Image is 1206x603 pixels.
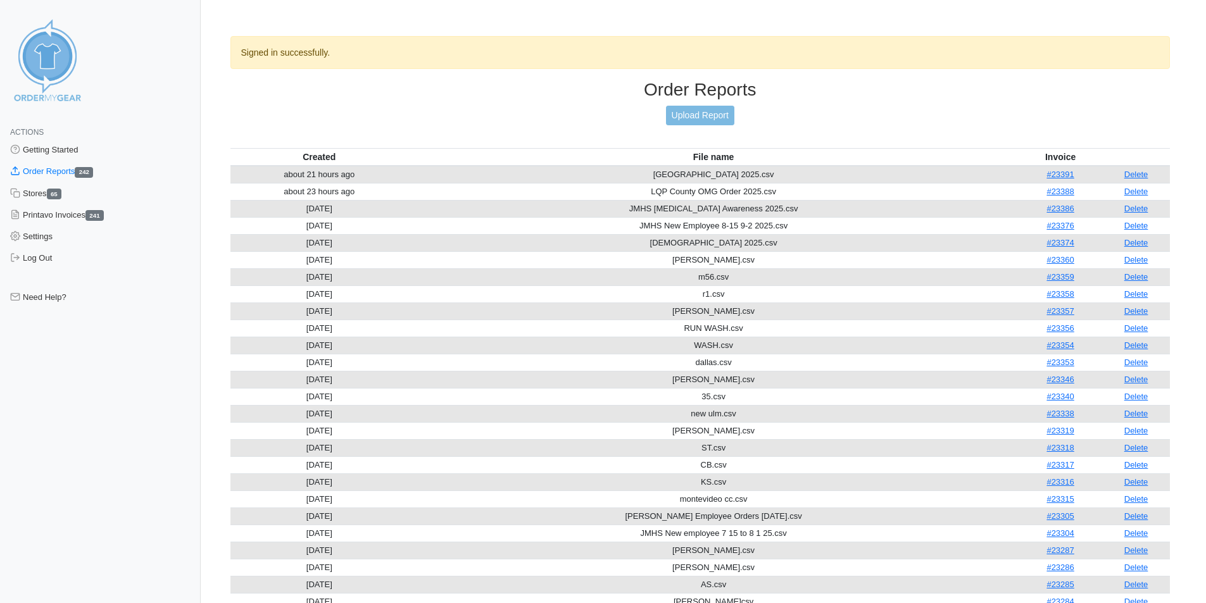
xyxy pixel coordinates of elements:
[408,576,1019,593] td: AS.csv
[408,285,1019,302] td: r1.csv
[408,200,1019,217] td: JMHS [MEDICAL_DATA] Awareness 2025.csv
[230,507,409,525] td: [DATE]
[1046,357,1074,367] a: #23353
[408,473,1019,490] td: KS.csv
[1046,340,1074,350] a: #23354
[1124,340,1148,350] a: Delete
[1046,170,1074,179] a: #23391
[408,439,1019,456] td: ST.csv
[1124,255,1148,264] a: Delete
[230,525,409,542] td: [DATE]
[47,189,62,199] span: 65
[1124,289,1148,299] a: Delete
[230,371,409,388] td: [DATE]
[230,166,409,183] td: about 21 hours ago
[230,234,409,251] td: [DATE]
[230,405,409,422] td: [DATE]
[230,490,409,507] td: [DATE]
[408,148,1019,166] th: File name
[408,234,1019,251] td: [DEMOGRAPHIC_DATA] 2025.csv
[666,106,734,125] a: Upload Report
[230,439,409,456] td: [DATE]
[1124,563,1148,572] a: Delete
[1046,426,1074,435] a: #23319
[408,507,1019,525] td: [PERSON_NAME] Employee Orders [DATE].csv
[408,456,1019,473] td: CB.csv
[1046,511,1074,521] a: #23305
[1124,306,1148,316] a: Delete
[230,79,1171,101] h3: Order Reports
[230,337,409,354] td: [DATE]
[1046,477,1074,487] a: #23316
[408,320,1019,337] td: RUN WASH.csv
[230,422,409,439] td: [DATE]
[230,559,409,576] td: [DATE]
[230,217,409,234] td: [DATE]
[1124,272,1148,282] a: Delete
[1124,221,1148,230] a: Delete
[1124,426,1148,435] a: Delete
[85,210,104,221] span: 241
[230,542,409,559] td: [DATE]
[1124,528,1148,538] a: Delete
[75,167,93,178] span: 242
[1124,409,1148,418] a: Delete
[230,251,409,268] td: [DATE]
[1046,460,1074,469] a: #23317
[408,268,1019,285] td: m56.csv
[1046,443,1074,452] a: #23318
[230,302,409,320] td: [DATE]
[1046,187,1074,196] a: #23388
[408,371,1019,388] td: [PERSON_NAME].csv
[1046,392,1074,401] a: #23340
[408,559,1019,576] td: [PERSON_NAME].csv
[230,576,409,593] td: [DATE]
[1046,409,1074,418] a: #23338
[1046,306,1074,316] a: #23357
[1046,563,1074,572] a: #23286
[230,285,409,302] td: [DATE]
[1124,460,1148,469] a: Delete
[408,251,1019,268] td: [PERSON_NAME].csv
[1046,545,1074,555] a: #23287
[408,166,1019,183] td: [GEOGRAPHIC_DATA] 2025.csv
[1124,545,1148,555] a: Delete
[230,388,409,405] td: [DATE]
[1124,494,1148,504] a: Delete
[230,354,409,371] td: [DATE]
[1124,238,1148,247] a: Delete
[1046,238,1074,247] a: #23374
[408,405,1019,422] td: new ulm.csv
[230,183,409,200] td: about 23 hours ago
[1046,580,1074,589] a: #23285
[408,525,1019,542] td: JMHS New employee 7 15 to 8 1 25.csv
[1124,477,1148,487] a: Delete
[408,388,1019,405] td: 35.csv
[1046,255,1074,264] a: #23360
[230,200,409,217] td: [DATE]
[1046,375,1074,384] a: #23346
[408,422,1019,439] td: [PERSON_NAME].csv
[408,542,1019,559] td: [PERSON_NAME].csv
[10,128,44,137] span: Actions
[1046,323,1074,333] a: #23356
[1046,204,1074,213] a: #23386
[1046,528,1074,538] a: #23304
[230,148,409,166] th: Created
[408,183,1019,200] td: LQP County OMG Order 2025.csv
[408,337,1019,354] td: WASH.csv
[1046,272,1074,282] a: #23359
[1124,187,1148,196] a: Delete
[1124,204,1148,213] a: Delete
[230,473,409,490] td: [DATE]
[1046,494,1074,504] a: #23315
[230,36,1171,69] div: Signed in successfully.
[408,302,1019,320] td: [PERSON_NAME].csv
[1124,580,1148,589] a: Delete
[1124,170,1148,179] a: Delete
[230,320,409,337] td: [DATE]
[408,490,1019,507] td: montevideo cc.csv
[230,456,409,473] td: [DATE]
[1046,289,1074,299] a: #23358
[1019,148,1102,166] th: Invoice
